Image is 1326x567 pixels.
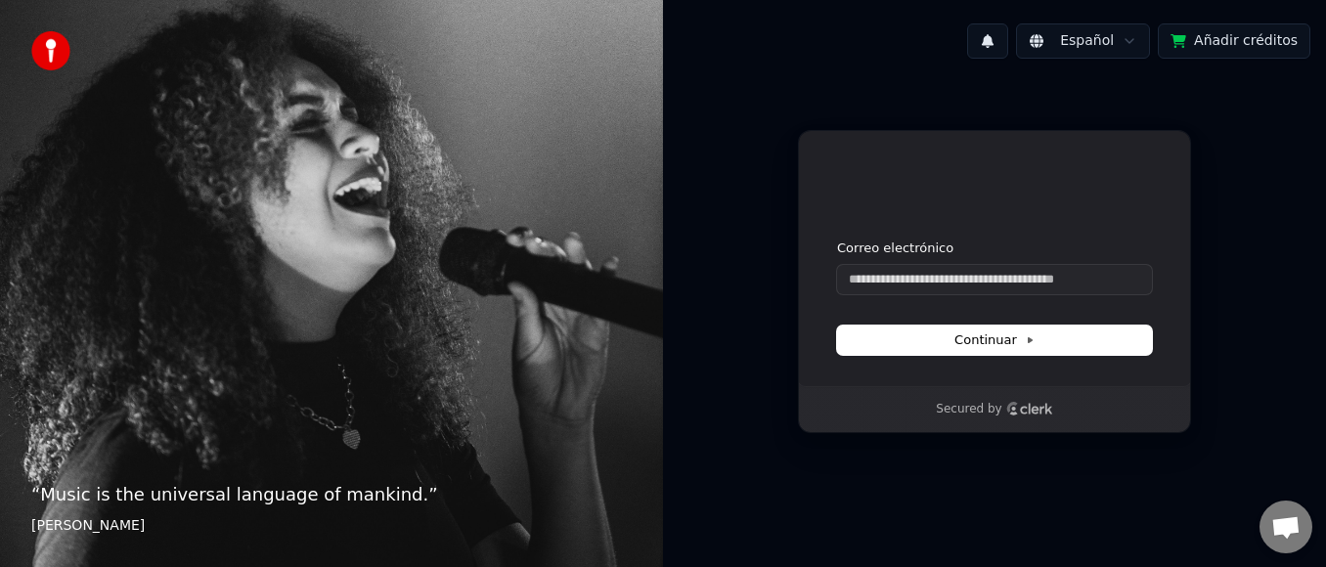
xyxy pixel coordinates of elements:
button: Continuar [837,326,1152,355]
footer: [PERSON_NAME] [31,516,632,536]
a: Clerk logo [1006,402,1053,415]
img: youka [31,31,70,70]
button: Añadir créditos [1158,23,1310,59]
label: Correo electrónico [837,240,953,257]
p: Secured by [936,402,1001,417]
a: Chat abierto [1260,501,1312,553]
p: “ Music is the universal language of mankind. ” [31,481,632,508]
span: Continuar [954,331,1035,349]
